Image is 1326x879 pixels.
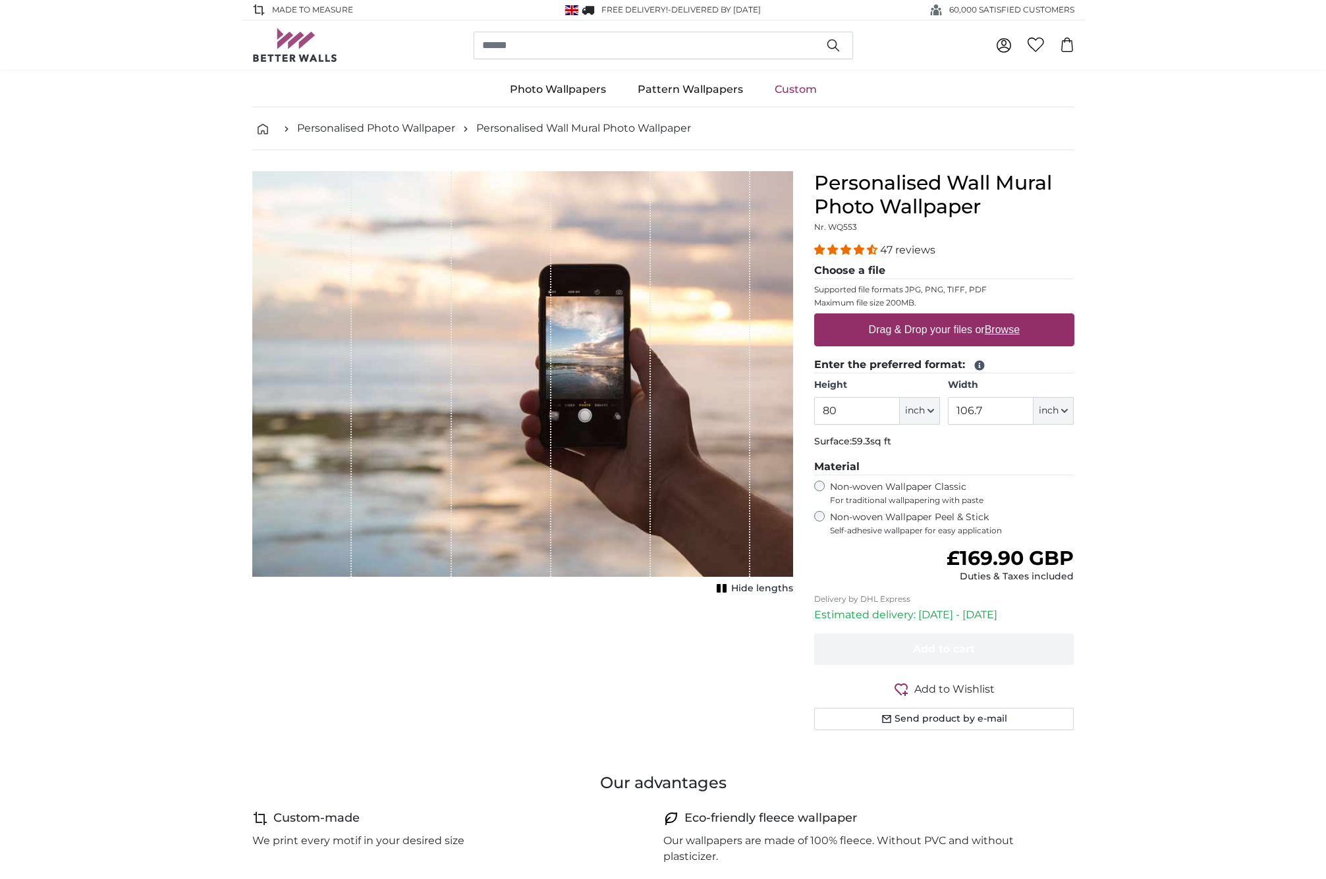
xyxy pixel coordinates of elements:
[948,379,1074,392] label: Width
[814,222,857,232] span: Nr. WQ553
[297,120,455,136] a: Personalised Photo Wallpaper
[814,171,1074,219] h1: Personalised Wall Mural Photo Wallpaper
[863,317,1024,343] label: Drag & Drop your files or
[814,379,940,392] label: Height
[880,244,935,256] span: 47 reviews
[830,495,1074,506] span: For traditional wallpapering with paste
[668,5,761,14] span: -
[252,107,1074,150] nav: breadcrumbs
[947,570,1074,583] div: Duties & Taxes included
[814,244,880,256] span: 4.38 stars
[949,4,1074,16] span: 60,000 SATISFIED CUSTOMERS
[852,435,891,447] span: 59.3sq ft
[814,594,1074,604] p: Delivery by DHL Express
[565,5,578,15] img: United Kingdom
[1034,397,1074,425] button: inch
[913,643,975,655] span: Add to cart
[814,633,1074,665] button: Add to cart
[252,171,793,598] div: 1 of 1
[252,833,464,849] p: We print every motif in your desired size
[814,607,1074,623] p: Estimated delivery: [DATE] - [DATE]
[830,481,1074,506] label: Non-woven Wallpaper Classic
[272,4,353,16] span: Made to Measure
[814,357,1074,373] legend: Enter the preferred format:
[476,120,691,136] a: Personalised Wall Mural Photo Wallpaper
[814,284,1074,295] p: Supported file formats JPG, PNG, TIFF, PDF
[663,833,1064,865] p: Our wallpapers are made of 100% fleece. Without PVC and without plasticizer.
[684,809,857,828] h4: Eco-friendly fleece wallpaper
[1039,404,1059,417] span: inch
[713,579,793,598] button: Hide lengths
[905,404,925,417] span: inch
[731,582,793,595] span: Hide lengths
[830,511,1074,536] label: Non-woven Wallpaper Peel & Stick
[900,397,940,425] button: inch
[914,681,995,697] span: Add to Wishlist
[814,708,1074,730] button: Send product by e-mail
[252,28,338,62] img: Betterwalls
[622,72,759,107] a: Pattern Wallpapers
[985,324,1020,335] u: Browse
[947,546,1074,570] span: £169.90 GBP
[759,72,833,107] a: Custom
[814,298,1074,308] p: Maximum file size 200MB.
[252,772,1074,793] h3: Our advantages
[814,681,1074,697] button: Add to Wishlist
[273,809,360,828] h4: Custom-made
[814,263,1074,279] legend: Choose a file
[601,5,668,14] span: FREE delivery!
[494,72,622,107] a: Photo Wallpapers
[830,525,1074,536] span: Self-adhesive wallpaper for easy application
[814,435,1074,448] p: Surface:
[814,459,1074,475] legend: Material
[671,5,761,14] span: Delivered by [DATE]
